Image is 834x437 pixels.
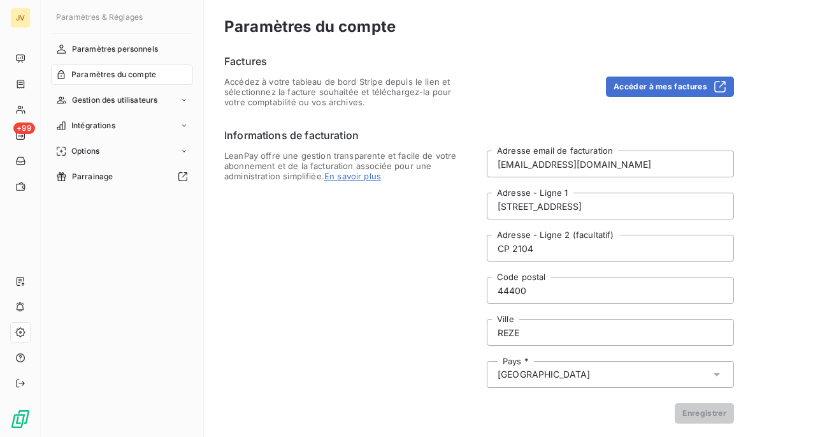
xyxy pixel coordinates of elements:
a: Parrainage [51,167,193,187]
input: placeholder [487,277,734,304]
span: En savoir plus [324,171,381,181]
h6: Informations de facturation [224,128,734,143]
a: Gestion des utilisateurs [51,90,193,110]
a: Options [51,141,193,161]
span: Gestion des utilisateurs [72,94,158,106]
input: placeholder [487,235,734,262]
h3: Paramètres du compte [224,15,814,38]
a: +99 [10,125,30,145]
span: Accédez à votre tableau de bord Stripe depuis le lien et sélectionnez la facture souhaitée et tél... [224,77,471,107]
span: +99 [13,122,35,134]
span: [GEOGRAPHIC_DATA] [498,368,591,381]
a: Intégrations [51,115,193,136]
a: Paramètres personnels [51,39,193,59]
span: Paramètres personnels [72,43,158,55]
div: JV [10,8,31,28]
a: Paramètres du compte [51,64,193,85]
button: Accéder à mes factures [606,77,734,97]
span: Parrainage [72,171,113,182]
img: Logo LeanPay [10,409,31,429]
input: placeholder [487,193,734,219]
span: Paramètres du compte [71,69,156,80]
h6: Factures [224,54,734,69]
span: Paramètres & Réglages [56,12,143,22]
span: Options [71,145,99,157]
span: LeanPay offre une gestion transparente et facile de votre abonnement et de la facturation associé... [224,151,471,424]
input: placeholder [487,151,734,177]
span: Intégrations [71,120,115,131]
button: Enregistrer [675,403,734,424]
input: placeholder [487,319,734,346]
